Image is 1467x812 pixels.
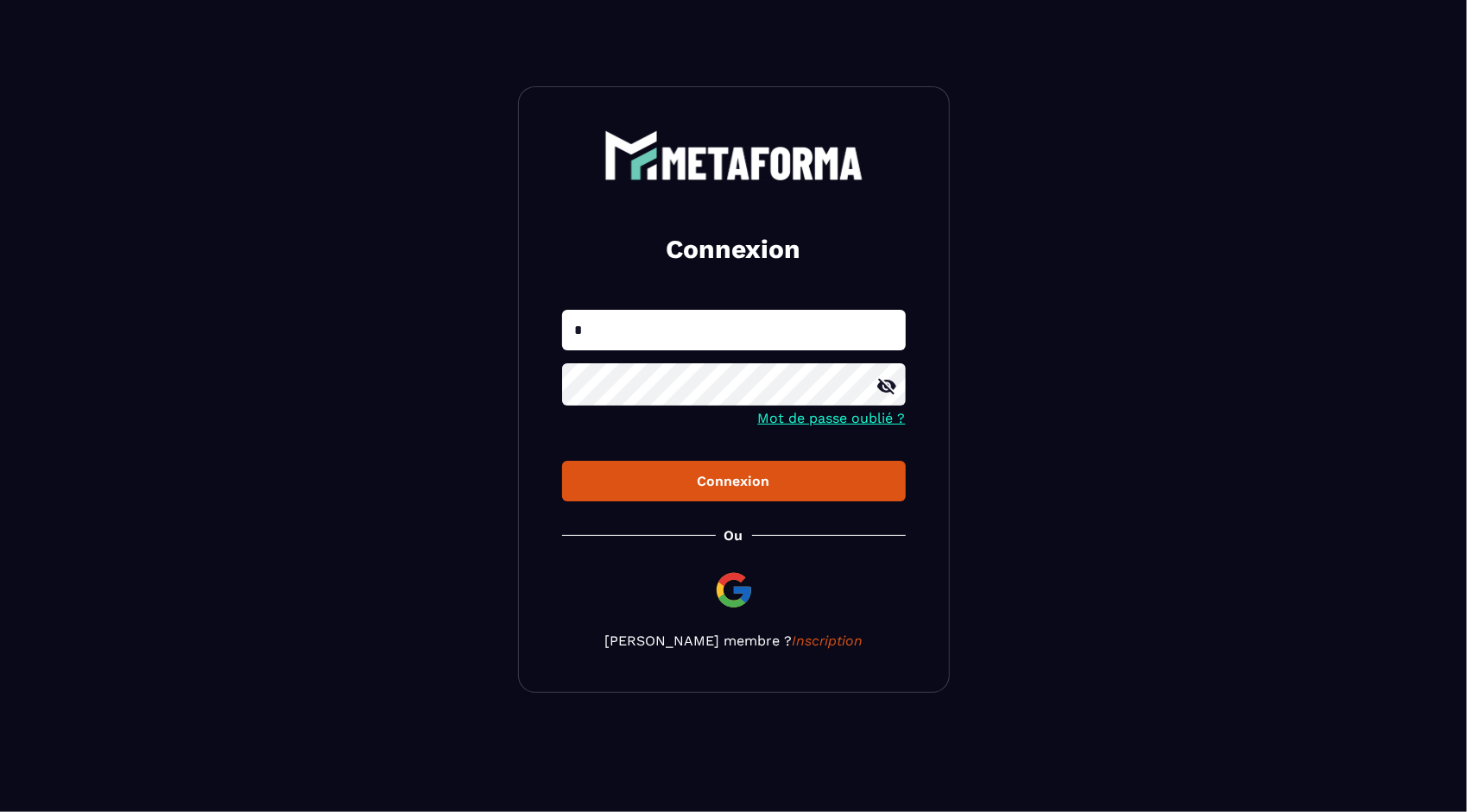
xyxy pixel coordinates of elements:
[562,633,906,649] p: [PERSON_NAME] membre ?
[713,570,755,611] img: google
[758,410,906,426] a: Mot de passe oublié ?
[562,461,906,501] button: Connexion
[583,232,885,267] h2: Connexion
[792,633,863,649] a: Inscription
[562,130,906,180] a: logo
[576,473,892,489] div: Connexion
[604,130,863,180] img: logo
[724,527,743,544] p: Ou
